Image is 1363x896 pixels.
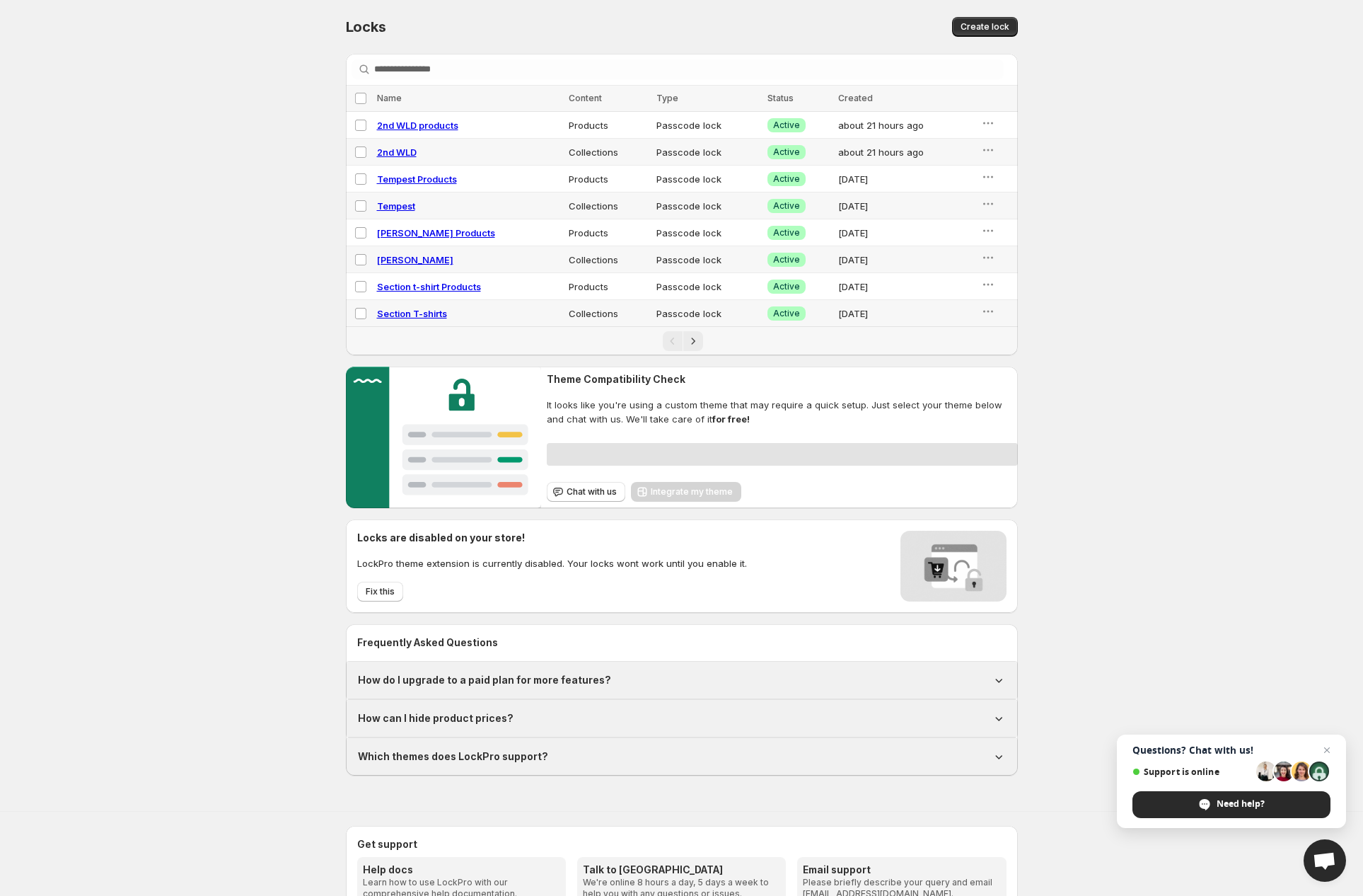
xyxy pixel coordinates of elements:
[834,219,976,246] td: [DATE]
[377,120,458,131] a: 2nd WLD products
[834,273,976,300] td: [DATE]
[358,749,548,764] h1: Which themes does LockPro support?
[357,837,1007,851] h2: Get support
[773,254,800,265] span: Active
[377,147,417,158] a: 2nd WLD
[652,112,764,139] td: Passcode lock
[357,582,403,602] button: Fix this
[357,556,747,570] p: LockPro theme extension is currently disabled. Your locks wont work until you enable it.
[773,173,800,185] span: Active
[377,254,453,265] a: [PERSON_NAME]
[377,173,457,185] a: Tempest Products
[346,326,1018,355] nav: Pagination
[773,308,800,319] span: Active
[564,246,652,273] td: Collections
[961,21,1009,33] span: Create lock
[773,281,800,292] span: Active
[358,673,611,687] h1: How do I upgrade to a paid plan for more features?
[683,331,703,351] button: Next
[952,17,1018,37] button: Create lock
[564,300,652,327] td: Collections
[377,200,415,212] a: Tempest
[834,112,976,139] td: about 21 hours ago
[652,166,764,193] td: Passcode lock
[564,193,652,219] td: Collections
[834,166,976,193] td: [DATE]
[773,120,800,131] span: Active
[773,227,800,239] span: Active
[712,413,750,425] strong: for free!
[656,93,678,103] span: Type
[773,200,800,212] span: Active
[652,300,764,327] td: Passcode lock
[1132,745,1330,756] span: Questions? Chat with us!
[583,863,780,877] h3: Talk to [GEOGRAPHIC_DATA]
[547,482,625,502] button: Chat with us
[773,147,800,158] span: Active
[377,281,481,292] a: Section t-shirt Products
[564,219,652,246] td: Products
[1318,742,1335,759] span: Close chat
[564,112,652,139] td: Products
[1304,839,1346,882] div: Open chat
[834,246,976,273] td: [DATE]
[803,863,1000,877] h3: Email support
[767,93,794,103] span: Status
[564,139,652,166] td: Collections
[363,863,560,877] h3: Help docs
[357,531,747,545] h2: Locks are disabled on your store!
[652,219,764,246] td: Passcode lock
[567,486,617,498] span: Chat with us
[652,273,764,300] td: Passcode lock
[900,531,1007,602] img: Locks disabled
[564,273,652,300] td: Products
[652,139,764,166] td: Passcode lock
[834,193,976,219] td: [DATE]
[547,372,1017,386] h2: Theme Compatibility Check
[1132,791,1330,818] div: Need help?
[652,193,764,219] td: Passcode lock
[377,93,402,103] span: Name
[834,139,976,166] td: about 21 hours ago
[547,398,1017,426] span: It looks like you're using a custom theme that may require a quick setup. Just select your theme ...
[357,636,1007,650] h2: Frequently Asked Questions
[377,227,495,239] a: [PERSON_NAME] Products
[1132,766,1251,777] span: Support is online
[564,166,652,193] td: Products
[838,93,873,103] span: Created
[569,93,602,103] span: Content
[652,246,764,273] td: Passcode lock
[366,586,395,597] span: Fix this
[358,711,514,725] h1: How can I hide product prices?
[834,300,976,327] td: [DATE]
[1217,798,1265,810] span: Need help?
[377,308,447,319] a: Section T-shirts
[346,367,542,508] img: Customer support
[346,18,386,35] span: Locks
